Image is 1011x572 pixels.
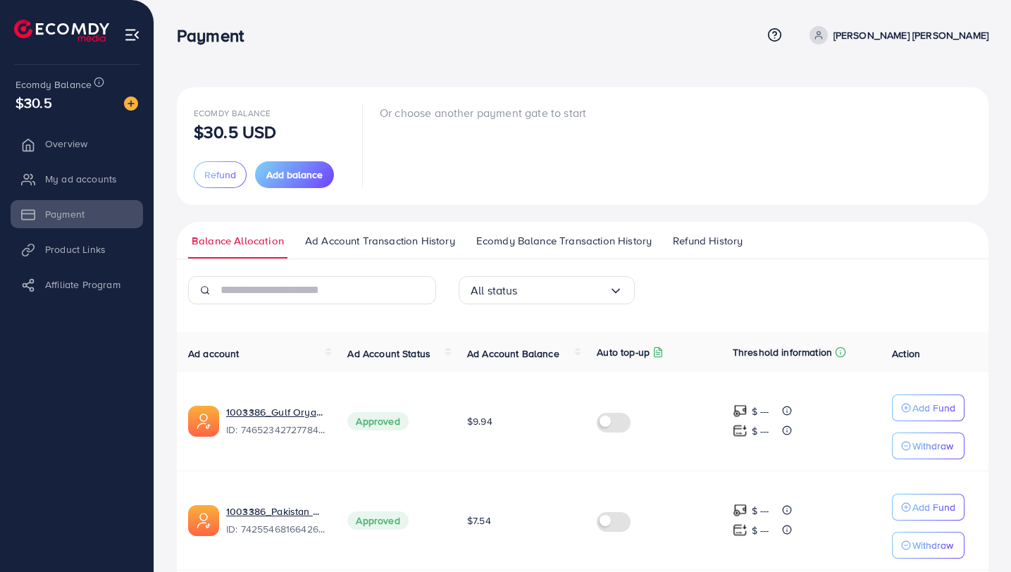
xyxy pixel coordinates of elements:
[226,405,325,437] div: <span class='underline'>1003386_Gulf Orya_1738135311444</span></br>7465234272778403856
[194,161,247,188] button: Refund
[892,532,965,559] button: Withdraw
[892,494,965,521] button: Add Fund
[347,511,408,530] span: Approved
[804,26,988,44] a: [PERSON_NAME] [PERSON_NAME]
[124,97,138,111] img: image
[226,405,325,419] a: 1003386_Gulf Orya_1738135311444
[266,168,323,182] span: Add balance
[752,502,769,519] p: $ ---
[255,161,334,188] button: Add balance
[467,347,559,361] span: Ad Account Balance
[188,505,219,536] img: ic-ads-acc.e4c84228.svg
[124,27,140,43] img: menu
[912,537,953,554] p: Withdraw
[194,107,271,119] span: Ecomdy Balance
[204,168,236,182] span: Refund
[733,423,748,438] img: top-up amount
[892,394,965,421] button: Add Fund
[597,344,650,361] p: Auto top-up
[476,233,652,249] span: Ecomdy Balance Transaction History
[347,347,430,361] span: Ad Account Status
[733,404,748,418] img: top-up amount
[752,403,769,420] p: $ ---
[192,233,284,249] span: Balance Allocation
[733,344,832,361] p: Threshold information
[14,20,109,42] img: logo
[752,423,769,440] p: $ ---
[188,406,219,437] img: ic-ads-acc.e4c84228.svg
[226,504,325,537] div: <span class='underline'>1003386_Pakistan Add account_1728894866261</span></br>7425546816642629648
[518,280,609,301] input: Search for option
[467,414,492,428] span: $9.94
[467,514,491,528] span: $7.54
[15,92,52,113] span: $30.5
[188,347,240,361] span: Ad account
[305,233,455,249] span: Ad Account Transaction History
[177,25,255,46] h3: Payment
[471,280,518,301] span: All status
[912,399,955,416] p: Add Fund
[833,27,988,44] p: [PERSON_NAME] [PERSON_NAME]
[226,522,325,536] span: ID: 7425546816642629648
[380,104,586,121] p: Or choose another payment gate to start
[733,523,748,537] img: top-up amount
[673,233,743,249] span: Refund History
[15,77,92,92] span: Ecomdy Balance
[892,433,965,459] button: Withdraw
[226,504,325,518] a: 1003386_Pakistan Add account_1728894866261
[912,499,955,516] p: Add Fund
[347,412,408,430] span: Approved
[226,423,325,437] span: ID: 7465234272778403856
[912,437,953,454] p: Withdraw
[194,123,276,140] p: $30.5 USD
[752,522,769,539] p: $ ---
[459,276,635,304] div: Search for option
[733,503,748,518] img: top-up amount
[892,347,920,361] span: Action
